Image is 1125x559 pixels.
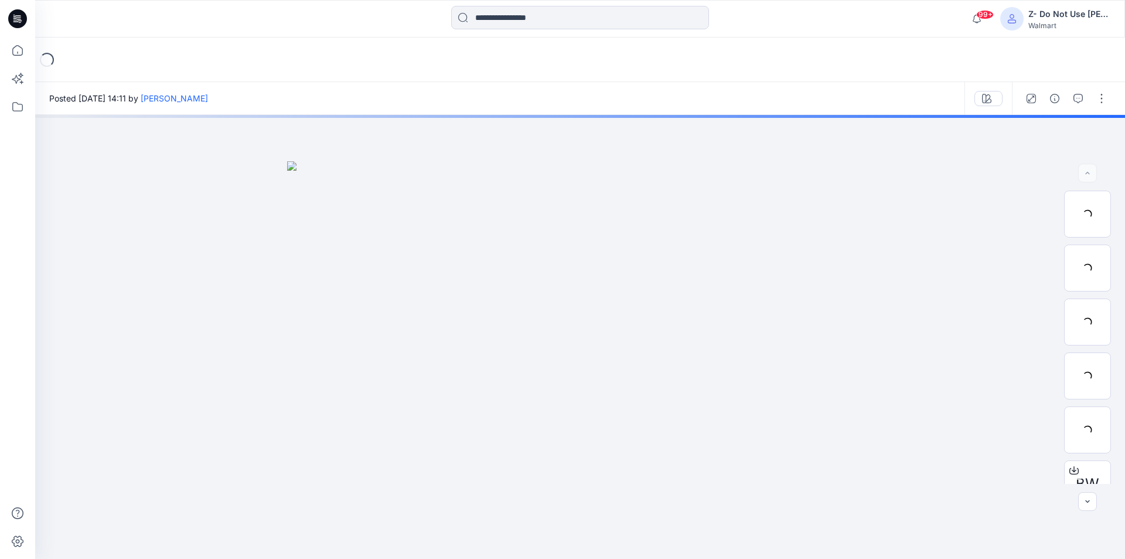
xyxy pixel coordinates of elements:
[1045,89,1064,108] button: Details
[49,92,208,104] span: Posted [DATE] 14:11 by
[1028,21,1110,30] div: Walmart
[1007,14,1017,23] svg: avatar
[1028,7,1110,21] div: Z- Do Not Use [PERSON_NAME]
[1076,473,1099,494] span: BW
[141,93,208,103] a: [PERSON_NAME]
[976,10,994,19] span: 99+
